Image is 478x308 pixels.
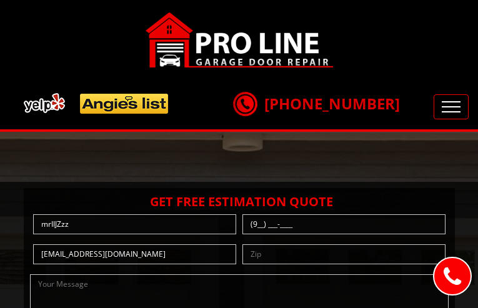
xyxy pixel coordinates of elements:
img: add.png [19,88,174,119]
input: Phone [242,214,446,234]
img: call.png [231,90,259,117]
a: [PHONE_NUMBER] [233,93,400,114]
input: Name [33,214,236,234]
button: Toggle navigation [434,94,469,119]
img: Pro-line.png [146,12,333,67]
input: Enter Email [33,244,236,264]
h2: Get Free Estimation Quote [30,194,449,209]
input: Zip [242,244,446,264]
